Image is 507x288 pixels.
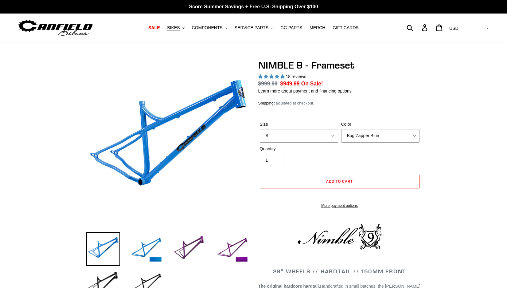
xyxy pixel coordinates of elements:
[260,175,419,188] button: Add to cart
[258,81,278,87] s: $999.99
[258,100,421,106] div: calculated at checkout.
[260,121,338,128] label: Size
[258,89,352,93] a: Learn more about payment and financing options
[333,25,359,30] span: GIFT CARDS
[86,232,120,266] img: Load image into Gallery viewer, NIMBLE 9 - Frameset
[306,24,328,32] a: MERCH
[410,21,426,34] input: Search
[258,101,274,106] a: Shipping
[326,179,353,183] span: Add to cart
[301,80,323,88] span: On Sale!
[164,24,187,32] button: BIKES
[145,24,163,32] a: SALE
[172,232,206,266] img: Load image into Gallery viewer, NIMBLE 9 - Frameset
[258,59,421,71] h1: NIMBLE 9 - Frameset
[330,24,362,32] a: GIFT CARDS
[192,25,223,30] span: COMPONENTS
[260,146,338,152] label: Quantity
[258,74,286,79] span: 4.89 stars
[277,24,305,32] a: GG PARTS
[235,25,268,30] span: SERVICE PARTS
[273,268,406,275] span: 29" WHEELS // HARDTAIL // 150MM FRONT
[167,25,180,30] span: BIKES
[260,203,419,208] a: More payment options
[148,25,160,30] span: SALE
[286,74,306,79] span: 18 reviews
[129,232,163,266] img: Load image into Gallery viewer, NIMBLE 9 - Frameset
[280,81,300,87] span: $949.99
[280,25,302,30] span: GG PARTS
[341,121,419,128] label: Color
[310,25,325,30] span: MERCH
[215,232,249,266] img: Load image into Gallery viewer, NIMBLE 9 - Frameset
[189,24,230,32] button: COMPONENTS
[232,24,276,32] button: SERVICE PARTS
[17,18,94,37] img: Canfield Bikes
